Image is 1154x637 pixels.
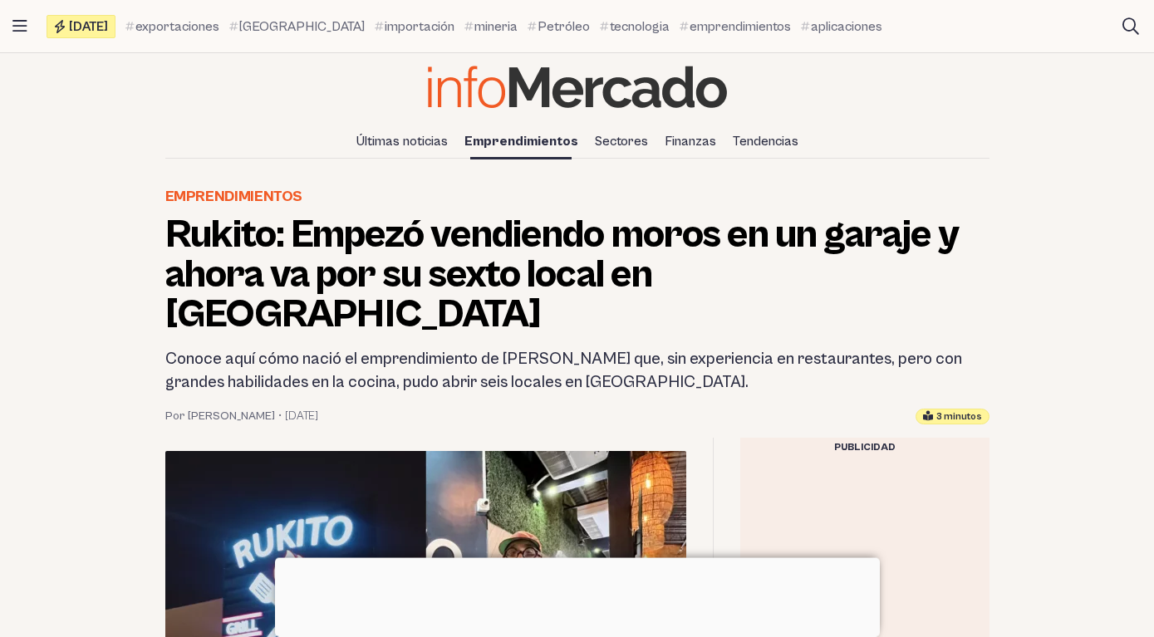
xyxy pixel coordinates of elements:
span: [GEOGRAPHIC_DATA] [239,17,365,37]
a: [GEOGRAPHIC_DATA] [229,17,365,37]
a: emprendimientos [680,17,791,37]
a: exportaciones [125,17,219,37]
a: Finanzas [658,127,723,155]
span: emprendimientos [690,17,791,37]
a: tecnologia [600,17,670,37]
h1: Rukito: Empezó vendiendo moros en un garaje y ahora va por su sexto local en [GEOGRAPHIC_DATA] [165,215,989,335]
div: Tiempo estimado de lectura: 3 minutos [916,409,989,424]
a: Últimas noticias [350,127,454,155]
span: aplicaciones [811,17,882,37]
span: mineria [474,17,518,37]
a: aplicaciones [801,17,882,37]
a: mineria [464,17,518,37]
div: Publicidad [740,438,989,458]
a: Tendencias [726,127,805,155]
a: importación [375,17,454,37]
iframe: Advertisement [275,558,880,633]
a: Emprendimientos [458,127,585,155]
span: importación [385,17,454,37]
span: tecnologia [610,17,670,37]
span: exportaciones [135,17,219,37]
h2: Conoce aquí cómo nació el emprendimiento de [PERSON_NAME] que, sin experiencia en restaurantes, p... [165,348,989,394]
img: Infomercado Ecuador logo [428,66,727,108]
span: [DATE] [69,20,108,33]
time: 14 julio, 2023 12:04 [285,408,318,424]
a: Por [PERSON_NAME] [165,408,275,424]
a: Petróleo [528,17,590,37]
a: Sectores [588,127,655,155]
span: • [278,408,282,424]
span: Petróleo [538,17,590,37]
a: Emprendimientos [165,185,303,208]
